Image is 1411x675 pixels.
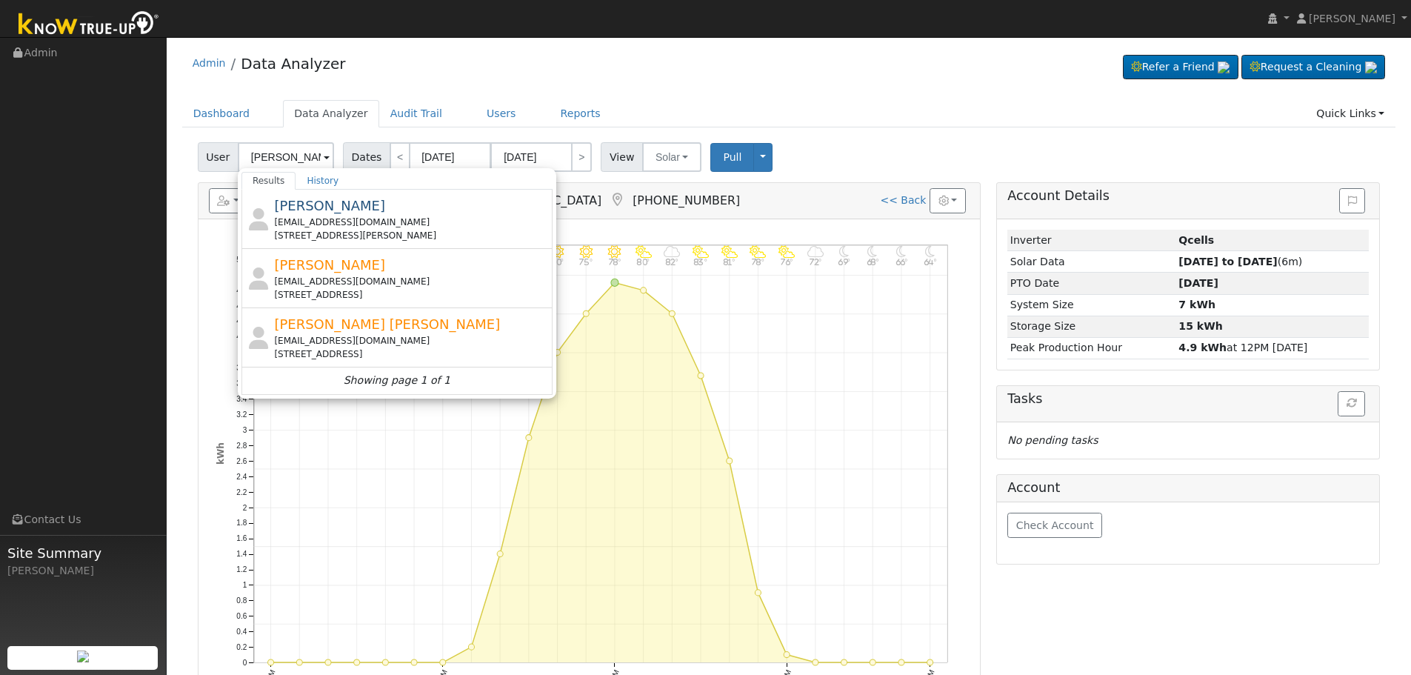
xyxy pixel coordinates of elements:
[1176,337,1369,359] td: at 12PM [DATE]
[1007,230,1176,251] td: Inverter
[241,172,296,190] a: Results
[710,143,754,172] button: Pull
[344,373,450,388] i: Showing page 1 of 1
[267,659,273,665] circle: onclick=""
[661,259,684,266] p: 82°
[927,659,933,665] circle: onclick=""
[1178,320,1222,332] strong: 15 kWh
[242,426,247,434] text: 3
[633,193,740,207] span: [PHONE_NUMBER]
[898,659,904,665] circle: onclick=""
[689,259,712,266] p: 83°
[1007,480,1060,495] h5: Account
[579,245,592,258] i: 11AM - Clear
[296,172,350,190] a: History
[601,142,643,172] span: View
[236,333,247,342] text: 4.2
[841,659,847,665] circle: onclick=""
[641,287,647,293] circle: onclick=""
[1178,256,1302,267] span: (6m)
[193,57,226,69] a: Admin
[1007,273,1176,294] td: PTO Date
[880,194,926,206] a: << Back
[274,288,549,302] div: [STREET_ADDRESS]
[382,659,388,665] circle: onclick=""
[296,659,302,665] circle: onclick=""
[468,644,474,650] circle: onclick=""
[1241,55,1385,80] a: Request a Cleaning
[867,245,878,258] i: 9PM - MostlyClear
[755,590,761,596] circle: onclick=""
[236,643,247,651] text: 0.2
[890,259,913,266] p: 66°
[1007,316,1176,337] td: Storage Size
[236,379,247,388] text: 3.6
[274,316,500,332] span: [PERSON_NAME] [PERSON_NAME]
[664,245,680,258] i: 2PM - MostlyCloudy
[236,287,247,295] text: 4.8
[274,198,385,213] span: [PERSON_NAME]
[611,279,618,287] circle: onclick=""
[669,310,675,316] circle: onclick=""
[236,612,247,620] text: 0.6
[411,659,417,665] circle: onclick=""
[274,257,385,273] span: [PERSON_NAME]
[896,245,907,258] i: 10PM - MostlyClear
[236,410,247,419] text: 3.2
[236,473,247,481] text: 2.4
[1178,234,1214,246] strong: ID: 1206, authorized: 04/14/25
[274,275,549,288] div: [EMAIL_ADDRESS][DOMAIN_NAME]
[642,142,701,172] button: Solar
[1007,391,1369,407] h5: Tasks
[236,364,247,372] text: 3.8
[242,659,247,667] text: 0
[526,435,532,441] circle: onclick=""
[609,193,625,207] a: Map
[476,100,527,127] a: Users
[274,334,549,348] div: [EMAIL_ADDRESS][DOMAIN_NAME]
[236,395,247,403] text: 3.4
[698,373,704,379] circle: onclick=""
[1007,251,1176,273] td: Solar Data
[775,259,798,266] p: 76°
[813,659,818,665] circle: onclick=""
[1016,519,1094,531] span: Check Account
[554,350,560,356] circle: onclick=""
[236,256,247,264] text: 5.2
[236,628,247,636] text: 0.4
[870,659,875,665] circle: onclick=""
[727,458,733,464] circle: onclick=""
[784,652,790,658] circle: onclick=""
[242,581,247,589] text: 1
[1305,100,1395,127] a: Quick Links
[353,659,359,665] circle: onclick=""
[750,245,766,258] i: 5PM - PartlyCloudy
[1338,391,1365,416] button: Refresh
[11,8,167,41] img: Know True-Up
[550,100,612,127] a: Reports
[236,551,247,559] text: 1.4
[216,442,226,465] text: kWh
[546,259,569,266] p: 70°
[1178,299,1215,310] strong: 7 kWh
[77,651,89,662] img: retrieve
[1218,61,1230,73] img: retrieve
[839,245,850,258] i: 8PM - MostlyClear
[325,659,331,665] circle: onclick=""
[274,229,549,242] div: [STREET_ADDRESS][PERSON_NAME]
[804,259,827,266] p: 72°
[440,659,446,665] circle: onclick=""
[242,504,247,512] text: 2
[1007,434,1098,446] i: No pending tasks
[575,259,598,266] p: 75°
[238,142,334,172] input: Select a User
[833,259,855,266] p: 69°
[274,348,549,361] div: [STREET_ADDRESS]
[7,563,159,579] div: [PERSON_NAME]
[236,457,247,465] text: 2.6
[603,259,626,266] p: 78°
[747,259,770,266] p: 78°
[1178,277,1218,289] span: [DATE]
[390,142,410,172] a: <
[198,142,238,172] span: User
